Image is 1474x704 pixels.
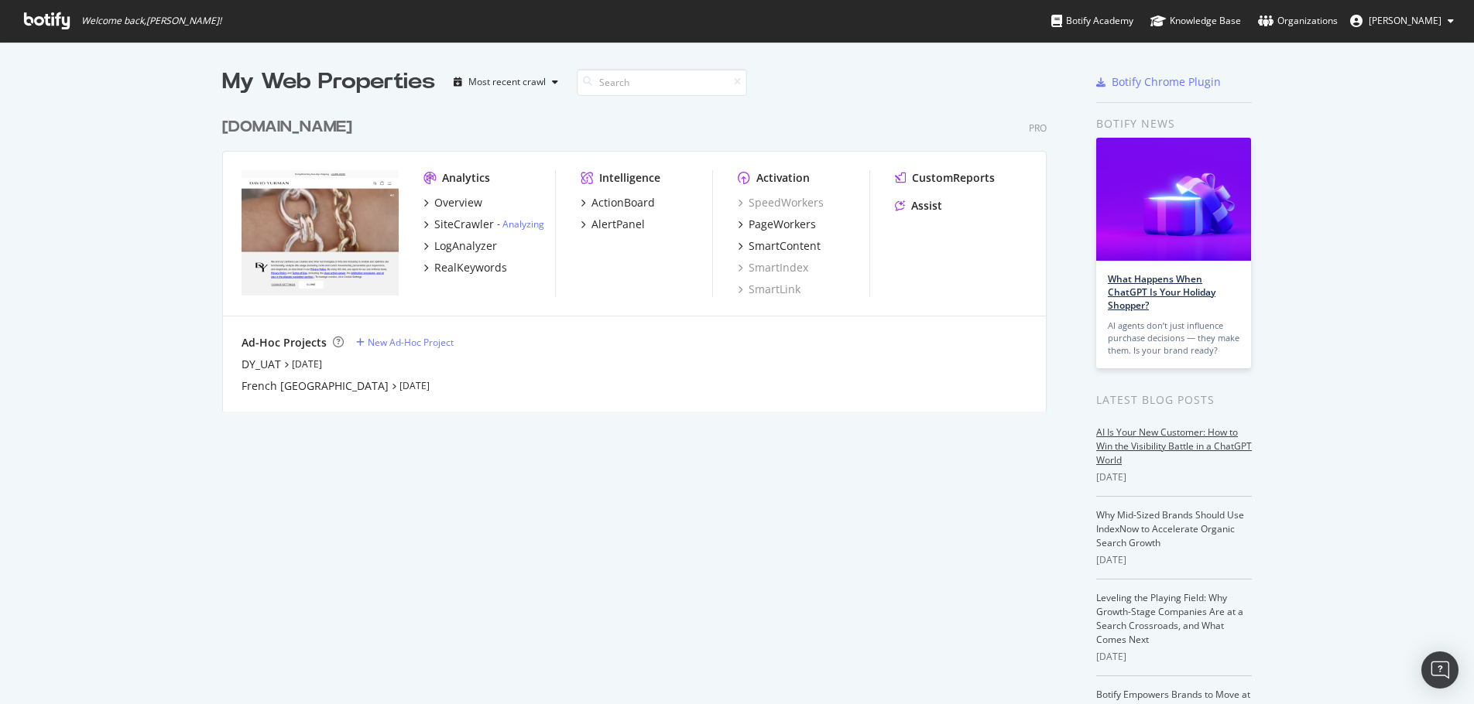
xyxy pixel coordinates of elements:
a: Why Mid-Sized Brands Should Use IndexNow to Accelerate Organic Search Growth [1096,508,1244,549]
a: SmartIndex [738,260,808,275]
a: New Ad-Hoc Project [356,336,454,349]
a: PageWorkers [738,217,816,232]
div: Activation [756,170,810,186]
input: Search [577,69,747,96]
a: [DATE] [292,357,322,371]
img: What Happens When ChatGPT Is Your Holiday Shopper? [1096,138,1251,261]
a: Leveling the Playing Field: Why Growth-Stage Companies Are at a Search Crossroads, and What Comes... [1096,591,1243,646]
div: LogAnalyzer [434,238,497,254]
div: [DATE] [1096,650,1252,664]
div: Analytics [442,170,490,186]
a: AI Is Your New Customer: How to Win the Visibility Battle in a ChatGPT World [1096,425,1252,466]
div: grid [222,97,1059,412]
div: Intelligence [599,170,660,186]
span: Welcome back, [PERSON_NAME] ! [81,15,221,27]
div: Organizations [1258,13,1338,29]
div: My Web Properties [222,67,435,97]
div: Most recent crawl [468,77,546,87]
a: LogAnalyzer [423,238,497,254]
div: AlertPanel [591,217,645,232]
a: SmartContent [738,238,821,254]
a: SpeedWorkers [738,195,824,210]
div: Overview [434,195,482,210]
div: Open Intercom Messenger [1421,651,1459,689]
div: [DATE] [1096,470,1252,484]
a: DY_UAT [242,357,281,372]
img: davidyurman.com [242,170,399,296]
a: CustomReports [895,170,995,186]
div: Ad-Hoc Projects [242,335,327,350]
a: ActionBoard [581,195,655,210]
div: [DOMAIN_NAME] [222,116,352,138]
a: Overview [423,195,482,210]
div: Botify Chrome Plugin [1112,74,1221,90]
div: Knowledge Base [1150,13,1241,29]
a: Botify Chrome Plugin [1096,74,1221,90]
a: Analyzing [502,217,544,231]
div: Pro [1029,121,1047,135]
a: [DATE] [399,379,430,392]
a: What Happens When ChatGPT Is Your Holiday Shopper? [1108,272,1215,312]
div: ActionBoard [591,195,655,210]
a: French [GEOGRAPHIC_DATA] [242,378,389,394]
div: AI agents don’t just influence purchase decisions — they make them. Is your brand ready? [1108,320,1239,357]
div: Assist [911,198,942,214]
div: New Ad-Hoc Project [368,336,454,349]
a: Assist [895,198,942,214]
div: - [497,217,544,231]
div: Latest Blog Posts [1096,391,1252,408]
a: AlertPanel [581,217,645,232]
div: SmartContent [749,238,821,254]
button: Most recent crawl [447,70,564,94]
a: SiteCrawler- Analyzing [423,217,544,232]
div: [DATE] [1096,553,1252,567]
button: [PERSON_NAME] [1338,9,1466,33]
div: PageWorkers [749,217,816,232]
a: RealKeywords [423,260,507,275]
span: Rachel Black [1369,14,1441,27]
div: Botify news [1096,115,1252,132]
div: RealKeywords [434,260,507,275]
a: SmartLink [738,282,800,297]
div: Botify Academy [1051,13,1133,29]
div: SiteCrawler [434,217,494,232]
a: [DOMAIN_NAME] [222,116,358,138]
div: CustomReports [912,170,995,186]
